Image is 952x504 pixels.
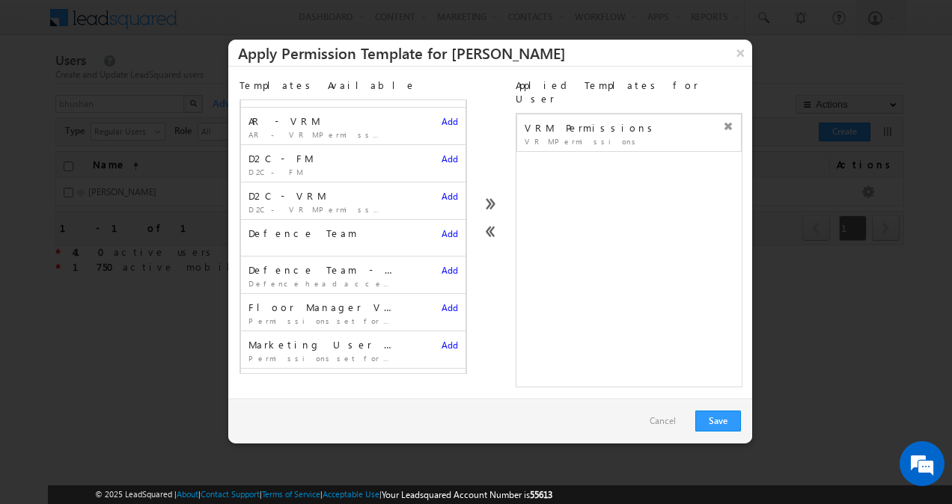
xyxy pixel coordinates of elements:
[442,116,458,127] span: Add
[442,228,458,239] span: Add
[248,128,395,141] span: AR - VRM Permissions
[248,152,395,165] span: D2C - FM
[248,189,395,203] span: D2C - VRM
[525,135,671,148] span: VRM Permissions
[728,40,752,66] button: ×
[695,411,741,431] button: Save
[248,203,395,216] span: D2C - VRM Permissions
[442,339,458,351] span: Add
[204,393,272,414] em: Start Chat
[442,153,458,165] span: Add
[78,79,251,98] div: Chat with us now
[19,138,273,381] textarea: Type your message and hit 'Enter'
[248,165,395,179] span: D2C - FM
[177,489,198,499] a: About
[248,263,395,277] span: Defence Team - Head access
[25,79,63,98] img: d_60004797649_company_0_60004797649
[95,488,552,502] span: © 2025 LeadSquared | | | | |
[262,489,320,499] a: Terms of Service
[248,277,395,290] span: Defence head access template
[525,121,671,135] span: VRM Permissions
[248,301,395,314] span: Floor Manager VRM
[642,410,683,432] a: Cancel
[201,489,260,499] a: Contact Support
[248,114,395,128] span: AR - VRM
[248,351,395,365] span: Permissions set for marketing user
[239,79,466,99] div: Templates Available
[245,7,281,43] div: Minimize live chat window
[382,489,552,500] span: Your Leadsquared Account Number is
[238,40,728,66] h3: Apply Permission Template for [PERSON_NAME]
[530,489,552,500] span: 55613
[248,338,395,351] span: Marketing User Permissions
[442,302,458,313] span: Add
[248,314,395,328] span: Permissions set for FM VRM
[516,79,742,113] div: Applied Templates for User
[442,191,458,202] span: Add
[323,489,379,499] a: Acceptable Use
[442,265,458,276] span: Add
[248,227,395,240] span: Defence Team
